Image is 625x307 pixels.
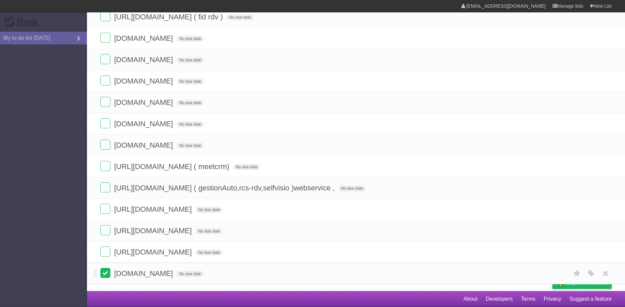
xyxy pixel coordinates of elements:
span: [URL][DOMAIN_NAME] ( fid rdv ) [114,13,224,21]
span: No due date [177,79,204,85]
span: No due date [177,100,204,106]
label: Done [100,268,110,278]
span: No due date [196,207,223,213]
span: Buy me a coffee [566,277,608,289]
span: No due date [177,143,204,149]
span: [URL][DOMAIN_NAME] ( gestionAuto,rcs-rdv,selfvisio )webservice , [114,184,336,192]
span: [DOMAIN_NAME] [114,34,175,42]
label: Done [100,140,110,150]
a: About [463,293,478,305]
label: Done [100,97,110,107]
label: Star task [571,268,584,279]
span: [DOMAIN_NAME] [114,55,175,64]
span: No due date [196,228,223,234]
span: No due date [177,57,204,63]
a: Suggest a feature [569,293,612,305]
span: [URL][DOMAIN_NAME] [114,248,193,256]
span: No due date [226,14,253,20]
span: [DOMAIN_NAME] [114,77,175,85]
label: Done [100,225,110,235]
span: No due date [177,36,204,42]
span: No due date [177,271,204,277]
label: Done [100,33,110,43]
span: [URL][DOMAIN_NAME] ( meetcrm) [114,162,231,171]
label: Done [100,182,110,192]
a: Privacy [544,293,561,305]
span: [URL][DOMAIN_NAME] [114,205,193,213]
a: Terms [521,293,536,305]
a: Developers [486,293,513,305]
label: Done [100,204,110,214]
label: Done [100,118,110,128]
span: [DOMAIN_NAME] [114,269,175,278]
span: No due date [196,250,223,256]
label: Done [100,54,110,64]
span: No due date [233,164,260,170]
span: No due date [338,185,366,191]
span: [DOMAIN_NAME] [114,120,175,128]
label: Done [100,11,110,21]
span: [DOMAIN_NAME] [114,141,175,149]
span: [URL][DOMAIN_NAME] [114,226,193,235]
div: Flask [3,16,43,28]
label: Done [100,247,110,257]
span: No due date [177,121,204,127]
span: [DOMAIN_NAME] [114,98,175,107]
label: Done [100,75,110,86]
label: Done [100,161,110,171]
